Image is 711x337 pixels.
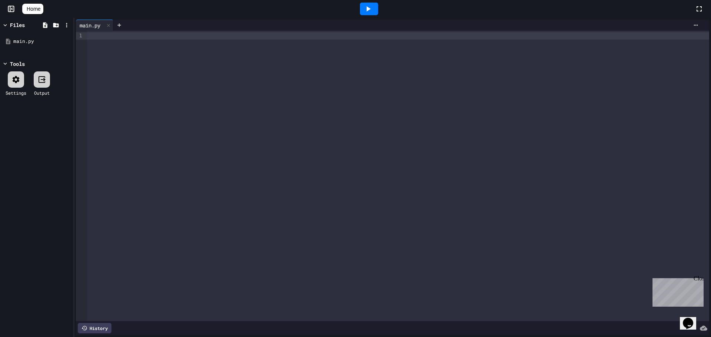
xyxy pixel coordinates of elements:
iframe: chat widget [680,307,704,330]
a: Home [22,4,43,14]
div: Files [10,21,25,29]
div: main.py [13,38,71,45]
div: main.py [76,21,104,29]
div: Settings [6,90,26,96]
div: Output [34,90,50,96]
div: main.py [76,20,113,31]
div: 1 [76,32,83,40]
div: Tools [10,60,25,68]
div: History [78,323,111,333]
span: Home [27,5,40,13]
iframe: chat widget [650,275,704,307]
div: Chat with us now!Close [3,3,51,47]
